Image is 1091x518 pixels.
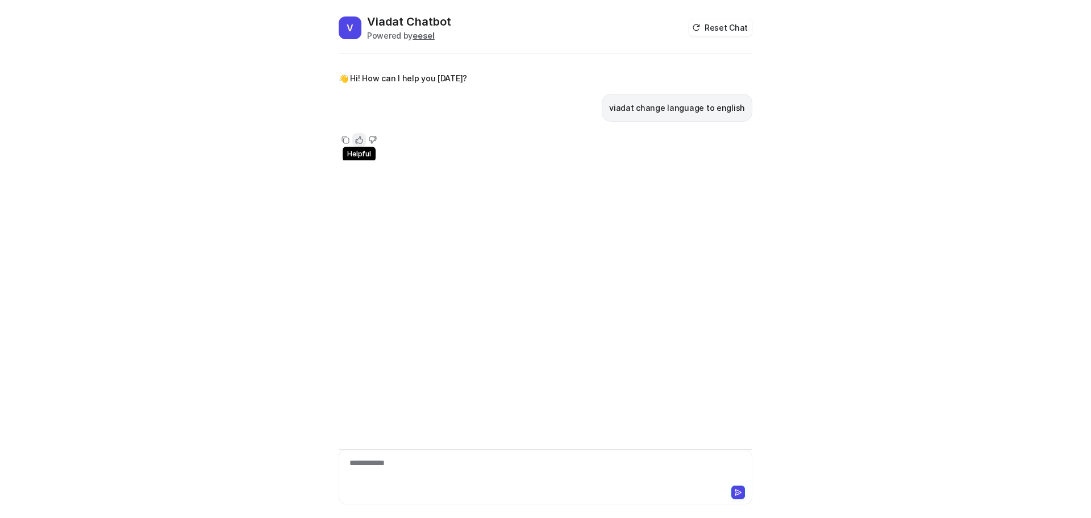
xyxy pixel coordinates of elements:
div: Powered by [367,30,451,42]
button: Reset Chat [689,19,752,36]
span: Helpful [343,147,375,161]
p: 👋 Hi! How can I help you [DATE]? [339,72,467,85]
span: V [339,16,361,39]
b: eesel [413,31,435,40]
p: viadat change language to english [609,101,745,115]
h2: Viadat Chatbot [367,14,451,30]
